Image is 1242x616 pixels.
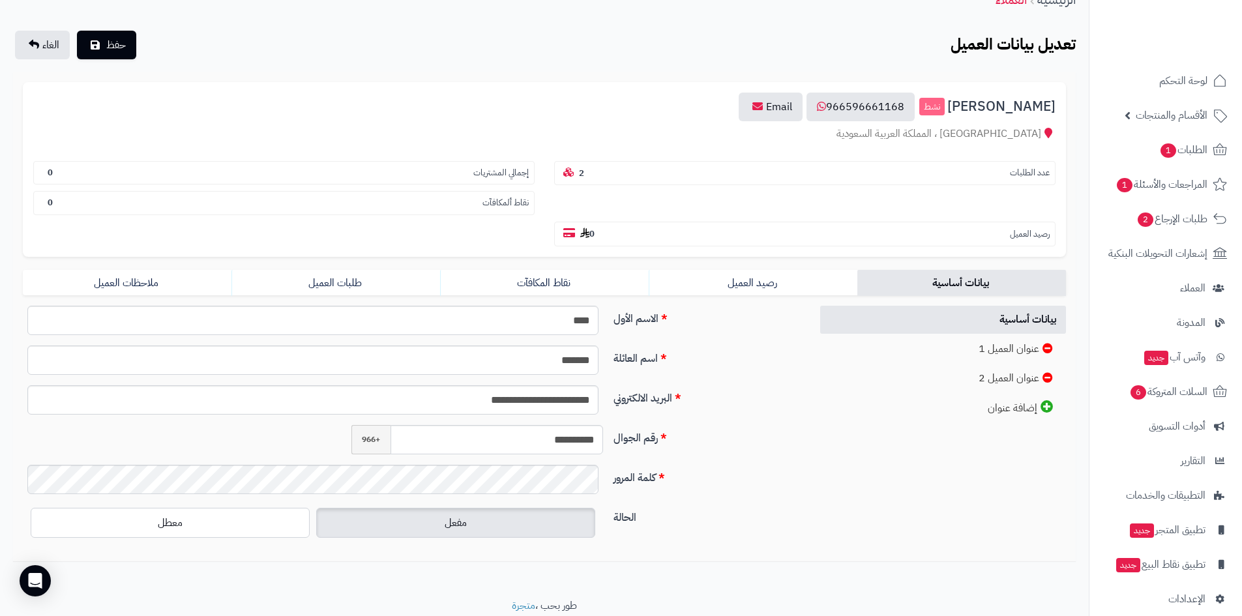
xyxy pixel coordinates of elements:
span: المدونة [1177,314,1205,332]
span: جديد [1116,558,1140,572]
a: Email [739,93,803,121]
span: الإعدادات [1168,590,1205,608]
span: الأقسام والمنتجات [1136,106,1207,125]
a: ملاحظات العميل [23,270,231,296]
a: التقارير [1097,445,1234,477]
span: 1 [1161,143,1176,158]
a: أدوات التسويق [1097,411,1234,442]
b: 0 [48,196,53,209]
span: المراجعات والأسئلة [1116,175,1207,194]
span: لوحة التحكم [1159,72,1207,90]
a: تطبيق المتجرجديد [1097,514,1234,546]
a: عنوان العميل 1 [820,335,1067,363]
a: السلات المتروكة6 [1097,376,1234,407]
label: اسم العائلة [608,345,805,366]
b: 0 [580,227,595,240]
a: العملاء [1097,272,1234,304]
label: كلمة المرور [608,465,805,486]
span: جديد [1130,523,1154,538]
span: 6 [1131,385,1146,400]
a: نقاط المكافآت [440,270,649,296]
a: إشعارات التحويلات البنكية [1097,238,1234,269]
div: [GEOGRAPHIC_DATA] ، المملكة العربية السعودية [33,126,1056,141]
span: العملاء [1180,279,1205,297]
small: عدد الطلبات [1010,167,1050,179]
a: الإعدادات [1097,583,1234,615]
span: 2 [1138,213,1153,227]
b: 2 [579,167,584,179]
label: الاسم الأول [608,306,805,327]
span: وآتس آب [1143,348,1205,366]
span: الطلبات [1159,141,1207,159]
small: رصيد العميل [1010,228,1050,241]
span: التقارير [1181,452,1205,470]
a: لوحة التحكم [1097,65,1234,96]
small: إجمالي المشتريات [473,167,529,179]
a: بيانات أساسية [857,270,1066,296]
a: الطلبات1 [1097,134,1234,166]
span: التطبيقات والخدمات [1126,486,1205,505]
button: حفظ [77,31,136,59]
b: تعديل بيانات العميل [951,33,1076,56]
a: متجرة [512,598,535,613]
label: البريد الالكتروني [608,385,805,406]
small: نقاط ألمكافآت [482,197,529,209]
label: الحالة [608,505,805,525]
a: طلبات العميل [231,270,440,296]
span: مفعل [445,515,467,531]
a: طلبات الإرجاع2 [1097,203,1234,235]
a: عنوان العميل 2 [820,364,1067,392]
a: وآتس آبجديد [1097,342,1234,373]
a: المراجعات والأسئلة1 [1097,169,1234,200]
span: تطبيق المتجر [1129,521,1205,539]
span: حفظ [106,37,126,53]
a: الغاء [15,31,70,59]
small: نشط [919,98,945,116]
b: 0 [48,166,53,179]
a: تطبيق نقاط البيعجديد [1097,549,1234,580]
div: Open Intercom Messenger [20,565,51,596]
span: الغاء [42,37,59,53]
a: إضافة عنوان [820,394,1067,422]
a: التطبيقات والخدمات [1097,480,1234,511]
span: 1 [1117,178,1132,192]
a: بيانات أساسية [820,306,1067,334]
span: إشعارات التحويلات البنكية [1108,244,1207,263]
span: [PERSON_NAME] [947,99,1056,114]
span: معطل [158,515,183,531]
span: أدوات التسويق [1149,417,1205,435]
span: جديد [1144,351,1168,365]
span: طلبات الإرجاع [1136,210,1207,228]
span: تطبيق نقاط البيع [1115,555,1205,574]
label: رقم الجوال [608,425,805,446]
span: +966 [351,425,391,454]
a: رصيد العميل [649,270,857,296]
a: 966596661168 [806,93,915,121]
span: السلات المتروكة [1129,383,1207,401]
a: المدونة [1097,307,1234,338]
